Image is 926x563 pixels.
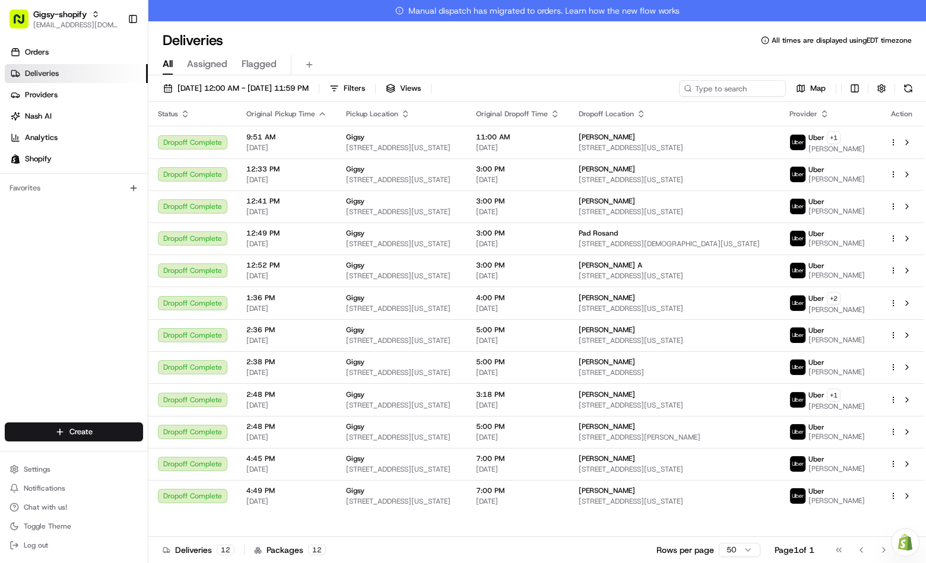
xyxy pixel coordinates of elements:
span: [STREET_ADDRESS][US_STATE] [579,400,770,410]
span: [DATE] [476,368,560,377]
span: Create [69,427,93,437]
img: uber-new-logo.jpeg [790,424,806,440]
span: 5:00 PM [476,325,560,335]
span: [DATE] [246,207,327,217]
span: Deliveries [25,68,59,79]
span: [DATE] [246,304,327,313]
span: Gigsy [346,164,364,174]
span: Manual dispatch has migrated to orders. Learn how the new flow works [395,5,680,17]
div: Deliveries [163,544,234,556]
span: Status [158,109,178,119]
span: [DATE] [246,465,327,474]
span: Gigsy [346,132,364,142]
span: [STREET_ADDRESS][PERSON_NAME] [579,432,770,442]
div: Page 1 of 1 [775,544,814,556]
img: uber-new-logo.jpeg [790,199,806,214]
span: [EMAIL_ADDRESS][DOMAIN_NAME] [33,20,118,30]
span: Gigsy [346,390,364,399]
span: Gigsy [346,486,364,495]
span: [DATE] [476,304,560,313]
span: [DATE] [246,271,327,281]
span: 12:52 PM [246,260,327,270]
span: Gigsy [346,454,364,463]
span: [STREET_ADDRESS][US_STATE] [579,336,770,345]
div: Packages [254,544,326,556]
button: Create [5,422,143,441]
span: Chat with us! [24,502,67,512]
img: uber-new-logo.jpeg [790,392,806,408]
span: Map [810,83,826,94]
span: [DATE] [246,400,327,410]
span: Nash AI [25,111,52,122]
span: Uber [808,261,824,271]
span: Gigsy [346,196,364,206]
span: [PERSON_NAME] [579,132,635,142]
span: Dropoff Location [579,109,634,119]
span: Uber [808,165,824,174]
h1: Deliveries [163,31,223,50]
span: Pickup Location [346,109,398,119]
span: [PERSON_NAME] [808,238,865,248]
span: Orders [25,47,49,58]
span: Original Dropoff Time [476,109,548,119]
span: [DATE] [476,239,560,249]
img: uber-new-logo.jpeg [790,360,806,375]
span: 7:00 PM [476,486,560,495]
a: Orders [5,43,148,62]
span: [STREET_ADDRESS][US_STATE] [346,271,457,281]
span: Original Pickup Time [246,109,315,119]
span: [PERSON_NAME] [579,325,635,335]
span: Gigsy [346,260,364,270]
span: [STREET_ADDRESS][US_STATE] [346,143,457,152]
span: 12:41 PM [246,196,327,206]
button: Gigsy-shopify [33,8,87,20]
span: [STREET_ADDRESS][US_STATE] [346,432,457,442]
span: 4:45 PM [246,454,327,463]
span: 3:00 PM [476,196,560,206]
span: [DATE] [476,336,560,345]
img: uber-new-logo.jpeg [790,263,806,278]
span: [PERSON_NAME] [808,335,865,345]
span: 1:36 PM [246,293,327,303]
span: Uber [808,294,824,303]
button: Filters [324,80,370,97]
span: [STREET_ADDRESS][US_STATE] [579,465,770,474]
span: [PERSON_NAME] [579,486,635,495]
img: Shopify logo [11,154,20,164]
span: [PERSON_NAME] A [579,260,642,270]
span: Gigsy [346,293,364,303]
button: Log out [5,537,143,554]
span: [STREET_ADDRESS][US_STATE] [579,175,770,185]
span: 5:00 PM [476,422,560,431]
span: [DATE] [246,432,327,442]
button: Notifications [5,480,143,497]
span: Pad Rosand [579,228,618,238]
span: [DATE] [246,368,327,377]
button: Views [380,80,426,97]
img: uber-new-logo.jpeg [790,488,806,504]
span: Analytics [25,132,58,143]
button: Toggle Theme [5,518,143,535]
span: [DATE] [476,271,560,281]
span: Toggle Theme [24,521,71,531]
img: uber-new-logo.jpeg [790,327,806,343]
div: 12 [217,545,234,555]
span: [PERSON_NAME] [579,196,635,206]
span: Providers [25,90,58,100]
span: [PERSON_NAME] [808,271,865,280]
span: Uber [808,326,824,335]
span: 12:33 PM [246,164,327,174]
span: [DATE] [476,497,560,506]
img: uber-new-logo.jpeg [790,456,806,472]
span: 2:48 PM [246,422,327,431]
span: [STREET_ADDRESS][DEMOGRAPHIC_DATA][US_STATE] [579,239,770,249]
span: [STREET_ADDRESS][US_STATE] [346,175,457,185]
span: [STREET_ADDRESS][US_STATE] [579,207,770,217]
button: Map [791,80,831,97]
span: [DATE] [476,175,560,185]
button: +1 [827,131,841,144]
button: Chat with us! [5,499,143,516]
span: Uber [808,229,824,238]
span: [STREET_ADDRESS][US_STATE] [346,400,457,410]
div: Action [889,109,914,119]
